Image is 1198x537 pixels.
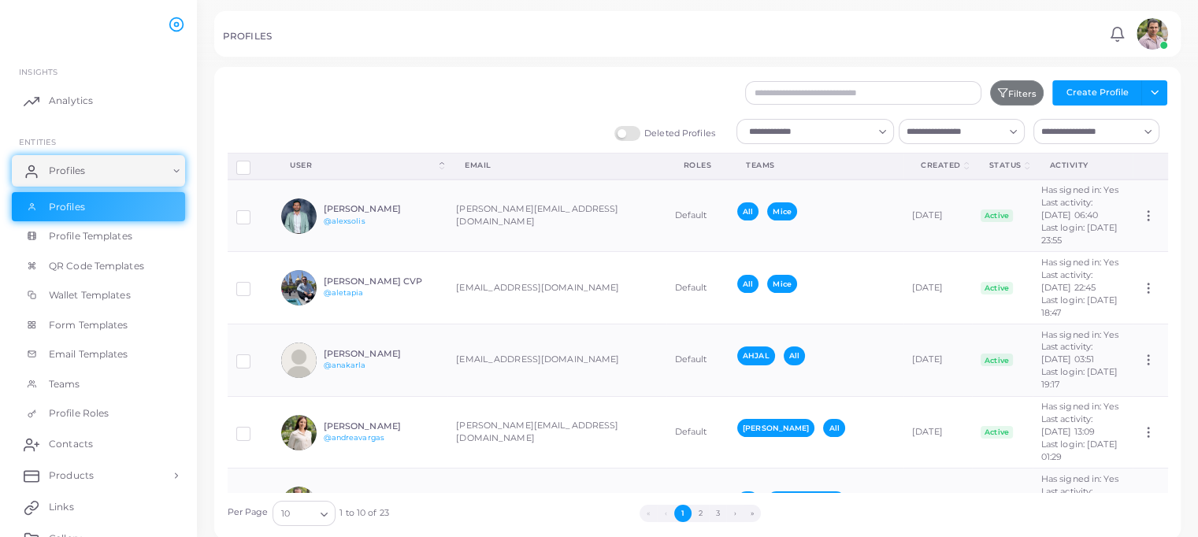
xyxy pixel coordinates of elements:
[981,282,1014,294] span: Active
[666,324,729,397] td: Default
[614,126,715,141] label: Deleted Profiles
[989,160,1022,171] div: Status
[823,419,844,437] span: All
[389,505,1012,522] ul: Pagination
[744,123,873,140] input: Search for option
[903,324,972,397] td: [DATE]
[281,270,317,306] img: avatar
[12,428,185,460] a: Contacts
[12,280,185,310] a: Wallet Templates
[465,160,648,171] div: Email
[339,507,388,520] span: 1 to 10 of 23
[1052,80,1142,106] button: Create Profile
[447,252,666,324] td: [EMAIL_ADDRESS][DOMAIN_NAME]
[1041,439,1118,462] span: Last login: [DATE] 01:29
[767,202,796,220] span: Mice
[737,346,775,365] span: AHJAL
[49,468,94,483] span: Products
[49,318,128,332] span: Form Templates
[674,505,692,522] button: Go to page 1
[1041,413,1095,437] span: Last activity: [DATE] 13:09
[1132,18,1172,50] a: avatar
[684,160,712,171] div: Roles
[767,275,796,293] span: Mice
[12,192,185,222] a: Profiles
[1050,160,1116,171] div: activity
[324,421,440,431] h6: [PERSON_NAME]
[1041,184,1118,195] span: Has signed in: Yes
[12,85,185,117] a: Analytics
[228,153,273,179] th: Row-selection
[49,229,132,243] span: Profile Templates
[1041,329,1118,340] span: Has signed in: Yes
[767,491,844,509] span: [PERSON_NAME]
[324,288,364,297] a: @aletapia
[324,361,366,369] a: @anakarla
[666,252,729,324] td: Default
[666,396,729,468] td: Default
[19,137,56,146] span: ENTITIES
[49,377,80,391] span: Teams
[744,505,761,522] button: Go to last page
[746,160,886,171] div: Teams
[324,276,440,287] h6: [PERSON_NAME] CVP
[49,500,74,514] span: Links
[737,491,758,509] span: All
[49,94,93,108] span: Analytics
[324,349,440,359] h6: [PERSON_NAME]
[49,406,109,420] span: Profile Roles
[49,437,93,451] span: Contacts
[12,460,185,491] a: Products
[903,396,972,468] td: [DATE]
[1033,119,1159,144] div: Search for option
[324,204,440,214] h6: [PERSON_NAME]
[12,310,185,340] a: Form Templates
[324,433,384,442] a: @andreavargas
[49,164,85,178] span: Profiles
[49,200,85,214] span: Profiles
[903,180,972,252] td: [DATE]
[981,209,1014,222] span: Active
[981,426,1014,439] span: Active
[19,67,57,76] span: INSIGHTS
[784,346,805,365] span: All
[1041,341,1094,365] span: Last activity: [DATE] 03:51
[899,119,1025,144] div: Search for option
[921,160,961,171] div: Created
[49,259,144,273] span: QR Code Templates
[1137,18,1168,50] img: avatar
[1041,294,1118,318] span: Last login: [DATE] 18:47
[1133,153,1167,179] th: Action
[1036,123,1138,140] input: Search for option
[12,155,185,187] a: Profiles
[12,398,185,428] a: Profile Roles
[737,419,814,437] span: [PERSON_NAME]
[12,339,185,369] a: Email Templates
[281,506,290,522] span: 10
[447,180,666,252] td: [PERSON_NAME][EMAIL_ADDRESS][DOMAIN_NAME]
[736,119,894,144] div: Search for option
[223,31,272,42] h5: PROFILES
[1041,222,1118,246] span: Last login: [DATE] 23:55
[1041,366,1118,390] span: Last login: [DATE] 19:17
[692,505,709,522] button: Go to page 2
[666,180,729,252] td: Default
[49,288,131,302] span: Wallet Templates
[737,275,758,293] span: All
[1041,257,1118,268] span: Has signed in: Yes
[12,491,185,523] a: Links
[273,501,336,526] div: Search for option
[903,252,972,324] td: [DATE]
[12,369,185,399] a: Teams
[1041,269,1096,293] span: Last activity: [DATE] 22:45
[49,347,128,361] span: Email Templates
[1041,401,1118,412] span: Has signed in: Yes
[324,217,365,225] a: @alexsolis
[990,80,1044,106] button: Filters
[281,343,317,378] img: avatar
[726,505,744,522] button: Go to next page
[901,123,1003,140] input: Search for option
[281,415,317,450] img: avatar
[281,487,317,522] img: avatar
[228,506,269,519] label: Per Page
